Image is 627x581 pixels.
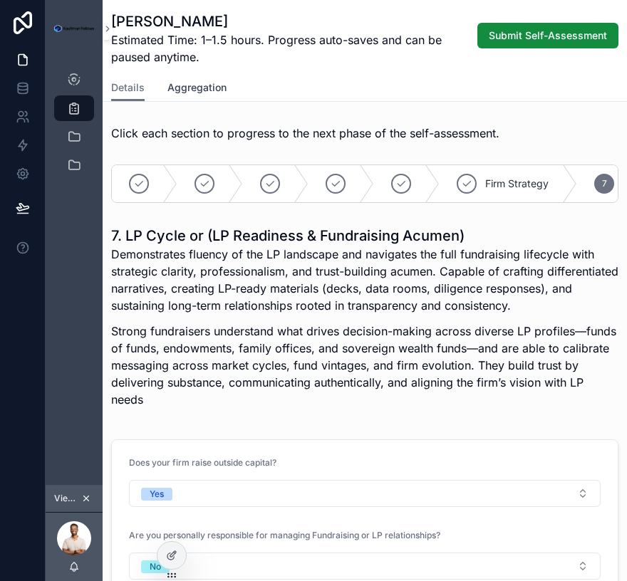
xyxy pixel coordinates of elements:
[489,28,607,43] span: Submit Self-Assessment
[485,177,549,191] span: Firm Strategy
[150,560,161,573] div: No
[129,457,276,468] span: Does your firm raise outside capital?
[111,226,618,246] h1: 7. LP Cycle or (LP Readiness & Fundraising Acumen)
[129,553,601,580] button: Select Button
[111,246,618,314] p: Demonstrates fluency of the LP landscape and navigates the full fundraising lifecycle with strate...
[150,488,164,501] div: Yes
[54,493,78,504] span: Viewing as [PERSON_NAME]
[129,480,601,507] button: Select Button
[111,75,145,102] a: Details
[602,178,607,189] span: 7
[111,323,618,408] p: Strong fundraisers understand what drives decision-making across diverse LP profiles—funds of fun...
[46,57,103,485] div: scrollable content
[129,530,440,540] span: Are you personally responsible for managing Fundraising or LP relationships?
[167,75,227,103] a: Aggregation
[167,80,227,95] span: Aggregation
[477,23,618,48] button: Submit Self-Assessment
[111,80,145,95] span: Details
[111,31,480,66] span: Estimated Time: 1–1.5 hours. Progress auto-saves and can be paused anytime.
[111,11,480,31] h1: [PERSON_NAME]
[111,126,499,140] span: Click each section to progress to the next phase of the self-assessment.
[54,25,94,33] img: App logo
